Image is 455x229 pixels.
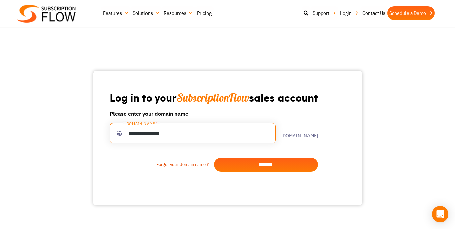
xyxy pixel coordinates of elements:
div: Open Intercom Messenger [432,206,448,222]
img: Subscriptionflow [17,5,76,23]
a: Solutions [131,6,162,20]
a: Resources [162,6,195,20]
a: Contact Us [360,6,387,20]
a: Login [338,6,360,20]
a: Pricing [195,6,214,20]
label: .[DOMAIN_NAME] [276,128,318,138]
span: SubscriptionFlow [177,91,249,104]
a: Features [101,6,131,20]
a: Support [311,6,338,20]
a: Forgot your domain name ? [110,161,214,168]
h6: Please enter your domain name [110,110,318,118]
h1: Log in to your sales account [110,90,318,104]
a: Schedule a Demo [387,6,435,20]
